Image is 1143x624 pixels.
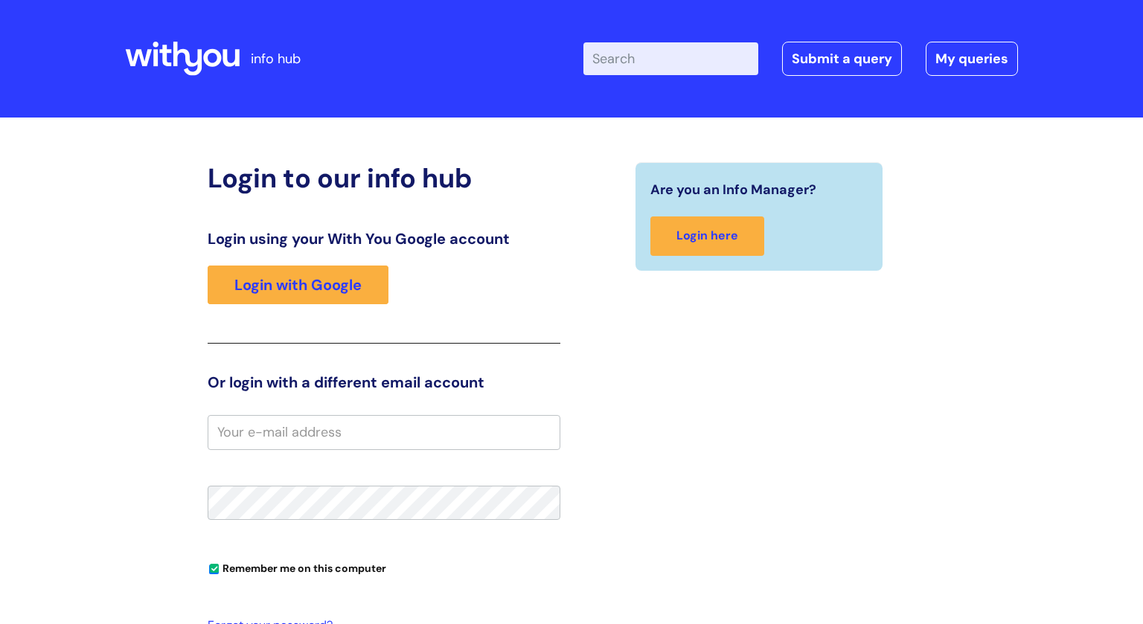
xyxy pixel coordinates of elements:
[926,42,1018,76] a: My queries
[583,42,758,75] input: Search
[251,47,301,71] p: info hub
[208,162,560,194] h2: Login to our info hub
[208,559,386,575] label: Remember me on this computer
[208,556,560,579] div: You can uncheck this option if you're logging in from a shared device
[650,178,816,202] span: Are you an Info Manager?
[782,42,902,76] a: Submit a query
[208,266,388,304] a: Login with Google
[208,415,560,449] input: Your e-mail address
[650,216,764,256] a: Login here
[208,230,560,248] h3: Login using your With You Google account
[209,565,219,574] input: Remember me on this computer
[208,373,560,391] h3: Or login with a different email account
